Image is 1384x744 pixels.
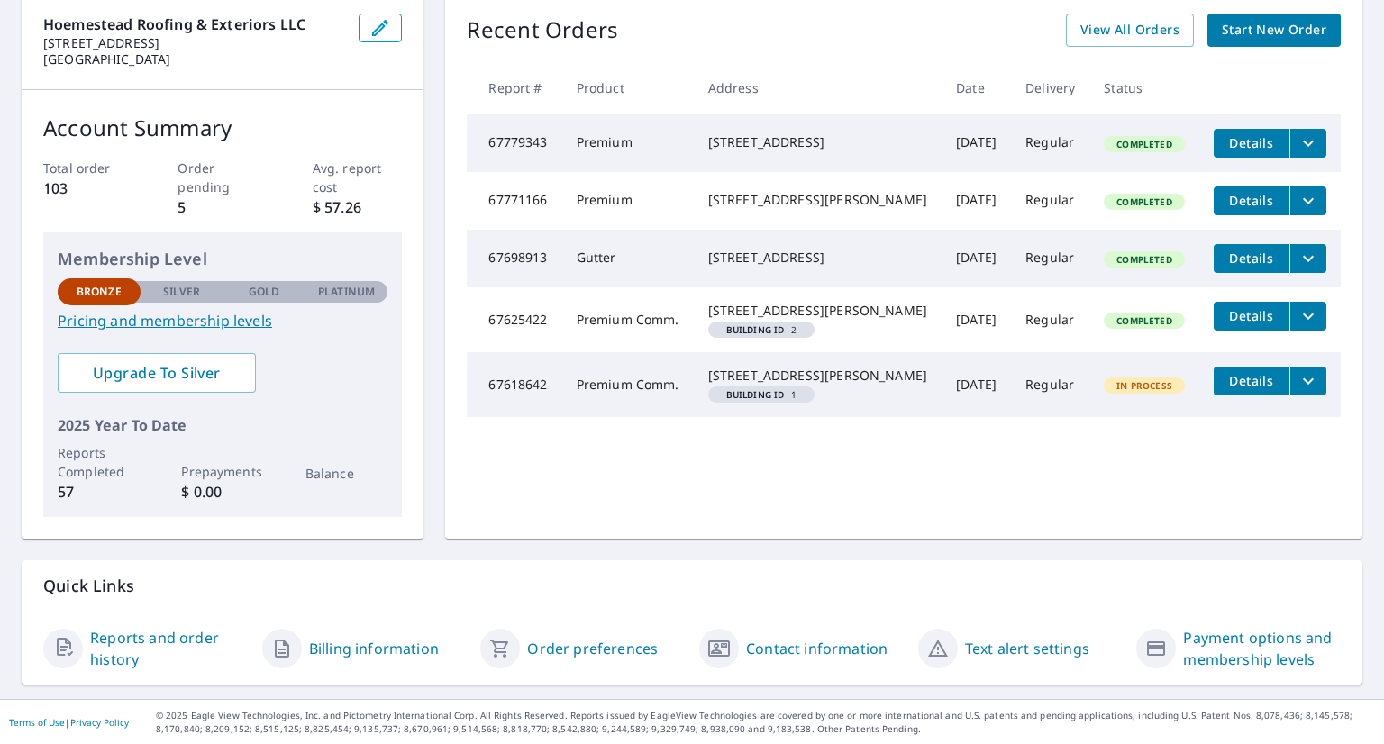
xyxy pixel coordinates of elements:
[467,61,561,114] th: Report #
[708,302,927,320] div: [STREET_ADDRESS][PERSON_NAME]
[715,325,808,334] span: 2
[1011,172,1089,230] td: Regular
[1066,14,1194,47] a: View All Orders
[726,325,785,334] em: Building ID
[1214,129,1289,158] button: detailsBtn-67779343
[249,284,279,300] p: Gold
[726,390,785,399] em: Building ID
[708,367,927,385] div: [STREET_ADDRESS][PERSON_NAME]
[1011,114,1089,172] td: Regular
[9,717,129,728] p: |
[1289,244,1326,273] button: filesDropdownBtn-67698913
[181,462,264,481] p: Prepayments
[90,627,248,670] a: Reports and order history
[562,230,694,287] td: Gutter
[942,114,1011,172] td: [DATE]
[43,575,1341,597] p: Quick Links
[562,61,694,114] th: Product
[708,249,927,267] div: [STREET_ADDRESS]
[1106,379,1183,392] span: In Process
[1207,14,1341,47] a: Start New Order
[58,353,256,393] a: Upgrade To Silver
[58,481,141,503] p: 57
[467,352,561,417] td: 67618642
[562,287,694,352] td: Premium Comm.
[58,247,387,271] p: Membership Level
[467,14,618,47] p: Recent Orders
[694,61,942,114] th: Address
[43,14,344,35] p: Hoemestead Roofing & Exteriors LLC
[965,638,1089,659] a: Text alert settings
[1106,138,1182,150] span: Completed
[942,172,1011,230] td: [DATE]
[1011,61,1089,114] th: Delivery
[77,284,122,300] p: Bronze
[1106,195,1182,208] span: Completed
[309,638,439,659] a: Billing information
[1106,253,1182,266] span: Completed
[318,284,375,300] p: Platinum
[467,230,561,287] td: 67698913
[1214,244,1289,273] button: detailsBtn-67698913
[181,481,264,503] p: $ 0.00
[1289,129,1326,158] button: filesDropdownBtn-67779343
[313,196,403,218] p: $ 57.26
[1225,134,1279,151] span: Details
[467,287,561,352] td: 67625422
[708,133,927,151] div: [STREET_ADDRESS]
[1089,61,1199,114] th: Status
[9,716,65,729] a: Terms of Use
[1214,302,1289,331] button: detailsBtn-67625422
[58,414,387,436] p: 2025 Year To Date
[72,363,241,383] span: Upgrade To Silver
[562,114,694,172] td: Premium
[70,716,129,729] a: Privacy Policy
[562,352,694,417] td: Premium Comm.
[746,638,888,659] a: Contact information
[305,464,388,483] p: Balance
[527,638,658,659] a: Order preferences
[1214,367,1289,395] button: detailsBtn-67618642
[156,709,1375,736] p: © 2025 Eagle View Technologies, Inc. and Pictometry International Corp. All Rights Reserved. Repo...
[1106,314,1182,327] span: Completed
[43,159,133,177] p: Total order
[1011,287,1089,352] td: Regular
[708,191,927,209] div: [STREET_ADDRESS][PERSON_NAME]
[1225,250,1279,267] span: Details
[562,172,694,230] td: Premium
[313,159,403,196] p: Avg. report cost
[58,310,387,331] a: Pricing and membership levels
[178,196,268,218] p: 5
[43,35,344,51] p: [STREET_ADDRESS]
[43,51,344,68] p: [GEOGRAPHIC_DATA]
[942,61,1011,114] th: Date
[942,352,1011,417] td: [DATE]
[58,443,141,481] p: Reports Completed
[1225,307,1279,324] span: Details
[43,112,402,144] p: Account Summary
[942,287,1011,352] td: [DATE]
[467,114,561,172] td: 67779343
[1214,186,1289,215] button: detailsBtn-67771166
[467,172,561,230] td: 67771166
[1080,19,1179,41] span: View All Orders
[1011,230,1089,287] td: Regular
[1222,19,1326,41] span: Start New Order
[1289,302,1326,331] button: filesDropdownBtn-67625422
[178,159,268,196] p: Order pending
[1183,627,1341,670] a: Payment options and membership levels
[1289,367,1326,395] button: filesDropdownBtn-67618642
[163,284,201,300] p: Silver
[43,177,133,199] p: 103
[1011,352,1089,417] td: Regular
[942,230,1011,287] td: [DATE]
[1289,186,1326,215] button: filesDropdownBtn-67771166
[1225,192,1279,209] span: Details
[1225,372,1279,389] span: Details
[715,390,808,399] span: 1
